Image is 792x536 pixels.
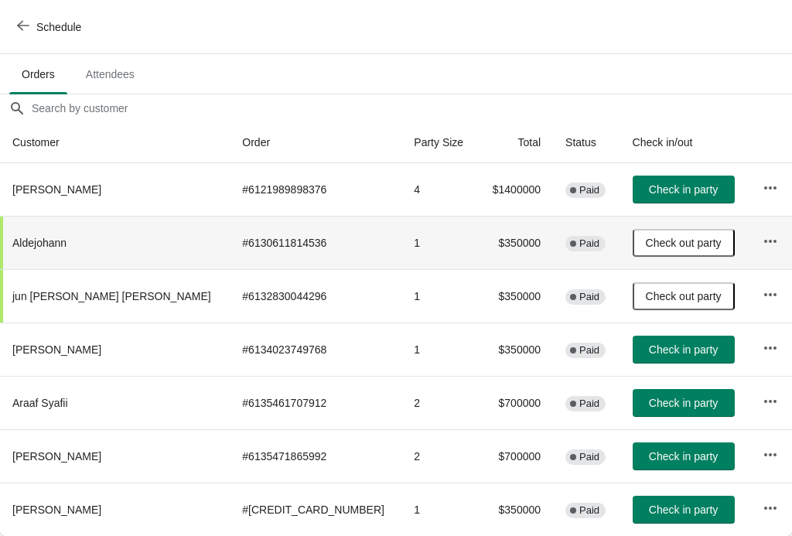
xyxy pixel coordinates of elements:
[579,291,599,303] span: Paid
[649,183,718,196] span: Check in party
[12,504,101,516] span: [PERSON_NAME]
[31,94,792,122] input: Search by customer
[579,344,599,357] span: Paid
[478,323,553,376] td: $350000
[633,442,735,470] button: Check in party
[478,163,553,216] td: $1400000
[230,323,401,376] td: # 6134023749768
[478,122,553,163] th: Total
[579,504,599,517] span: Paid
[579,451,599,463] span: Paid
[401,122,478,163] th: Party Size
[633,282,735,310] button: Check out party
[401,483,478,536] td: 1
[579,398,599,410] span: Paid
[401,376,478,429] td: 2
[12,290,211,302] span: jun [PERSON_NAME] [PERSON_NAME]
[12,183,101,196] span: [PERSON_NAME]
[478,483,553,536] td: $350000
[36,21,81,33] span: Schedule
[401,269,478,323] td: 1
[230,163,401,216] td: # 6121989898376
[649,450,718,463] span: Check in party
[633,336,735,364] button: Check in party
[401,216,478,269] td: 1
[633,496,735,524] button: Check in party
[12,397,68,409] span: Araaf Syafii
[230,269,401,323] td: # 6132830044296
[646,237,722,249] span: Check out party
[230,376,401,429] td: # 6135461707912
[553,122,620,163] th: Status
[633,389,735,417] button: Check in party
[649,343,718,356] span: Check in party
[9,60,67,88] span: Orders
[73,60,147,88] span: Attendees
[12,343,101,356] span: [PERSON_NAME]
[478,269,553,323] td: $350000
[649,504,718,516] span: Check in party
[230,122,401,163] th: Order
[401,429,478,483] td: 2
[8,13,94,41] button: Schedule
[646,290,722,302] span: Check out party
[579,184,599,196] span: Paid
[478,429,553,483] td: $700000
[649,397,718,409] span: Check in party
[12,450,101,463] span: [PERSON_NAME]
[401,163,478,216] td: 4
[633,229,735,257] button: Check out party
[478,376,553,429] td: $700000
[230,429,401,483] td: # 6135471865992
[579,237,599,250] span: Paid
[401,323,478,376] td: 1
[478,216,553,269] td: $350000
[620,122,751,163] th: Check in/out
[230,483,401,536] td: # [CREDIT_CARD_NUMBER]
[230,216,401,269] td: # 6130611814536
[12,237,67,249] span: Aldejohann
[633,176,735,203] button: Check in party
